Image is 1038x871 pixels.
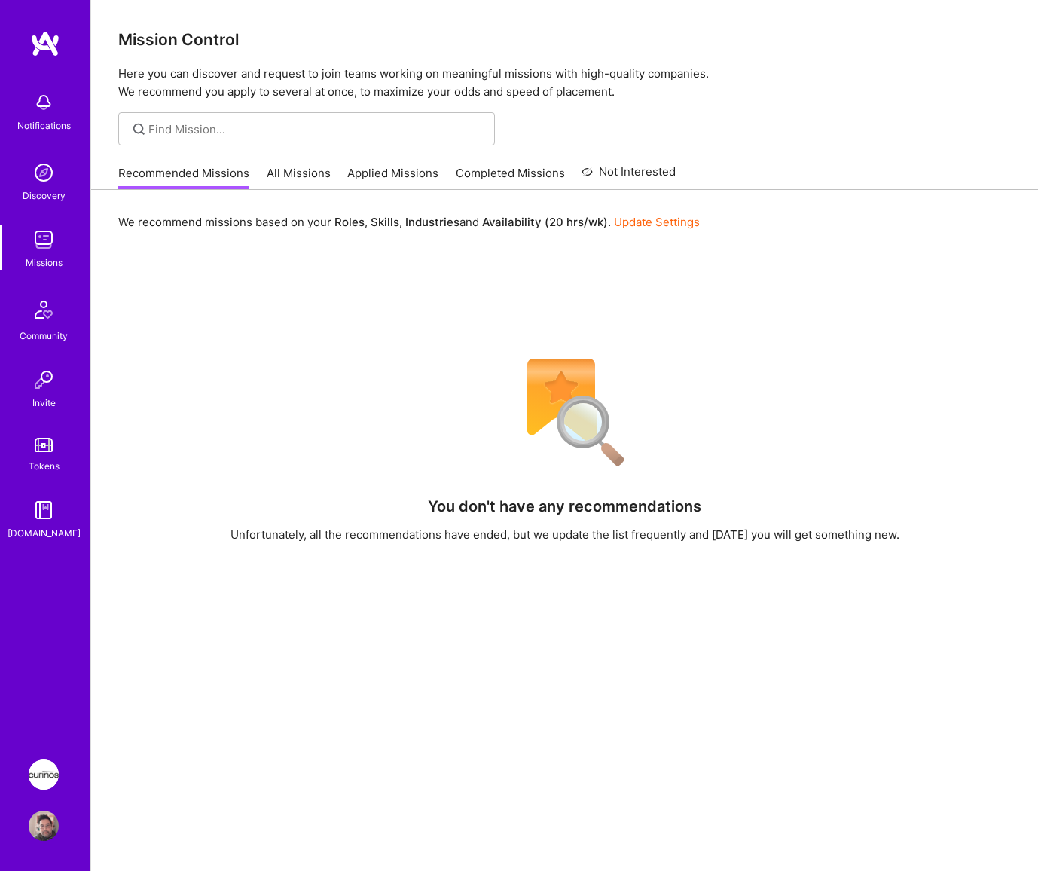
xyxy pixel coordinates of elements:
[30,30,60,57] img: logo
[25,811,63,841] a: User Avatar
[230,527,899,542] div: Unfortunately, all the recommendations have ended, but we update the list frequently and [DATE] y...
[29,157,59,188] img: discovery
[371,215,399,229] b: Skills
[148,121,484,137] input: Find Mission...
[29,759,59,790] img: Curinos: Transforming Data Delivery in Financial Services
[29,87,59,118] img: bell
[29,495,59,525] img: guide book
[130,121,148,138] i: icon SearchGrey
[8,525,81,541] div: [DOMAIN_NAME]
[405,215,459,229] b: Industries
[35,438,53,452] img: tokens
[29,811,59,841] img: User Avatar
[118,214,700,230] p: We recommend missions based on your , , and .
[456,165,565,190] a: Completed Missions
[20,328,68,344] div: Community
[17,118,71,133] div: Notifications
[23,188,66,203] div: Discovery
[29,225,59,255] img: teamwork
[118,165,249,190] a: Recommended Missions
[118,65,1011,101] p: Here you can discover and request to join teams working on meaningful missions with high-quality ...
[347,165,438,190] a: Applied Missions
[267,165,331,190] a: All Missions
[26,255,63,270] div: Missions
[32,395,56,411] div: Invite
[26,292,62,328] img: Community
[118,30,1011,49] h3: Mission Control
[501,349,629,477] img: No Results
[428,497,701,515] h4: You don't have any recommendations
[614,215,700,229] a: Update Settings
[29,458,60,474] div: Tokens
[482,215,608,229] b: Availability (20 hrs/wk)
[29,365,59,395] img: Invite
[25,759,63,790] a: Curinos: Transforming Data Delivery in Financial Services
[582,163,676,190] a: Not Interested
[334,215,365,229] b: Roles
